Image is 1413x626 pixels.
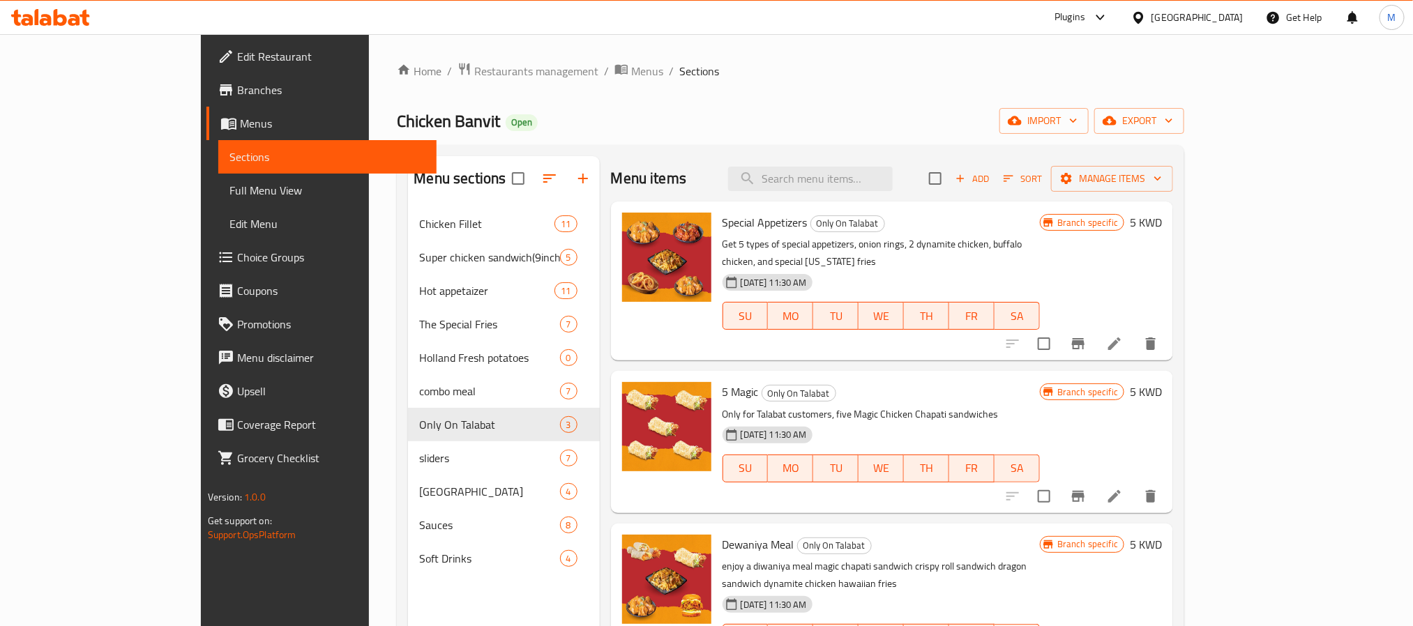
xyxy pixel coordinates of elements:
span: Select to update [1029,482,1059,511]
h6: 5 KWD [1130,213,1162,232]
input: search [728,167,893,191]
span: M [1388,10,1396,25]
span: 4 [561,485,577,498]
span: Add item [950,168,995,190]
button: TH [904,455,949,482]
span: Sections [679,63,719,79]
span: Add [953,171,991,187]
span: 8 [561,519,577,532]
button: export [1094,108,1184,134]
span: Promotions [237,316,425,333]
span: [DATE] 11:30 AM [735,276,813,289]
a: Grocery Checklist [206,441,437,475]
div: Super chicken sandwich(9inch)5 [408,241,599,274]
div: Plugins [1055,9,1085,26]
span: Sort [1004,171,1042,187]
span: export [1105,112,1173,130]
span: [DATE] 11:30 AM [735,598,813,611]
button: WE [859,302,904,330]
div: items [560,349,577,366]
span: Super chicken sandwich(9inch) [419,249,559,266]
span: FR [955,306,989,326]
span: Edit Restaurant [237,48,425,65]
p: Get 5 types of special appetizers, onion rings, 2 dynamite chicken, buffalo chicken, and special ... [723,236,1040,270]
a: Restaurants management [458,62,598,80]
a: Edit menu item [1106,335,1123,352]
a: Support.OpsPlatform [208,526,296,544]
span: 7 [561,385,577,398]
span: Get support on: [208,512,272,530]
div: items [560,249,577,266]
nav: Menu sections [408,201,599,581]
button: SU [723,302,769,330]
span: sliders [419,450,559,466]
span: Branch specific [1052,385,1124,399]
span: SU [729,306,763,326]
span: Open [506,116,538,128]
span: SU [729,458,763,478]
span: Branch specific [1052,537,1124,551]
div: Sauces8 [408,508,599,542]
span: Chicken Fillet [419,215,554,232]
span: 7 [561,452,577,465]
h2: Menu items [611,168,687,189]
button: FR [949,455,995,482]
a: Edit Menu [218,207,437,241]
div: [GEOGRAPHIC_DATA] [1151,10,1244,25]
span: SA [1000,458,1034,478]
button: TU [813,302,859,330]
span: Select to update [1029,329,1059,358]
span: 5 Magic [723,381,759,402]
button: MO [768,302,813,330]
li: / [604,63,609,79]
span: Upsell [237,383,425,399]
a: Sections [218,140,437,174]
span: Only On Talabat [762,385,836,402]
a: Full Menu View [218,174,437,207]
span: Branch specific [1052,216,1124,229]
span: Only On Talabat [811,215,884,231]
span: Menus [240,115,425,132]
span: MO [773,306,808,326]
span: The Special Fries [419,316,559,333]
span: Special Appetizers [723,212,808,233]
span: 4 [561,552,577,565]
button: Add section [566,162,600,195]
div: Only On Talabat [810,215,885,232]
span: Sections [229,148,425,165]
div: items [560,450,577,466]
button: delete [1134,480,1168,513]
div: Soft Drinks [419,550,559,567]
span: WE [864,306,898,326]
span: WE [864,458,898,478]
span: 11 [555,284,576,298]
button: FR [949,302,995,330]
span: 1.0.0 [244,488,266,506]
div: Holland Fresh potatoes0 [408,341,599,374]
div: [GEOGRAPHIC_DATA]4 [408,475,599,508]
button: MO [768,455,813,482]
button: TH [904,302,949,330]
button: Add [950,168,995,190]
img: Dewaniya Meal [622,535,711,624]
li: / [669,63,674,79]
h6: 5 KWD [1130,382,1162,402]
span: Restaurants management [474,63,598,79]
div: Open [506,114,538,131]
div: Only On Talabat [797,537,872,554]
span: Choice Groups [237,249,425,266]
span: Grocery Checklist [237,450,425,466]
span: TH [909,306,944,326]
span: Coverage Report [237,416,425,433]
span: Edit Menu [229,215,425,232]
span: Branches [237,82,425,98]
span: Menus [631,63,663,79]
span: 7 [561,318,577,331]
span: TH [909,458,944,478]
div: Sauces [419,517,559,533]
span: Dewaniya Meal [723,534,794,555]
button: SU [723,455,769,482]
a: Branches [206,73,437,107]
span: Manage items [1062,170,1162,188]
